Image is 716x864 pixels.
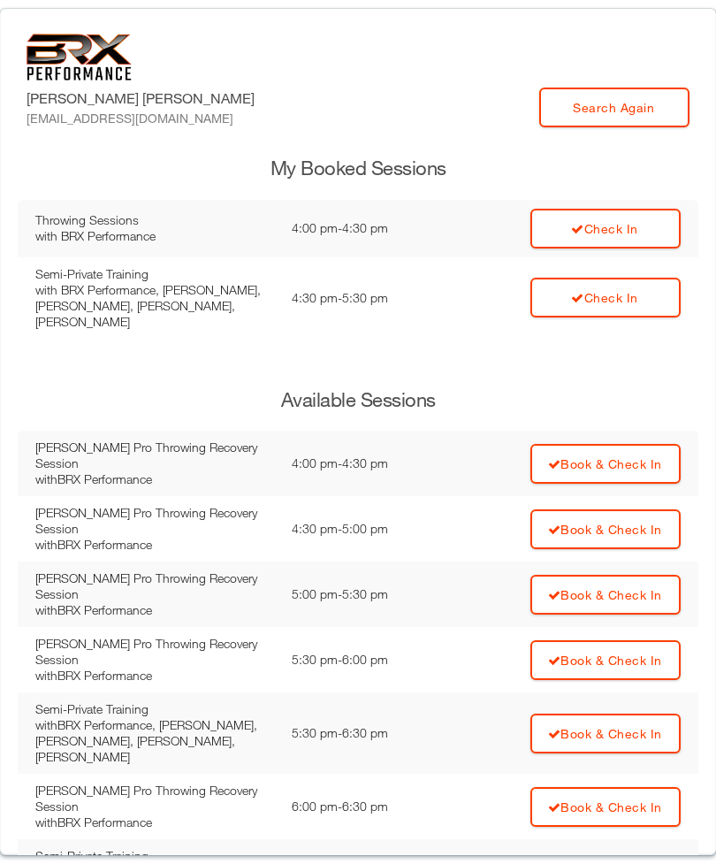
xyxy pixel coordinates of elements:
[530,444,681,484] a: Book & Check In
[530,714,681,753] a: Book & Check In
[530,575,681,615] a: Book & Check In
[35,537,274,553] div: with BRX Performance
[27,109,255,127] div: [EMAIL_ADDRESS][DOMAIN_NAME]
[283,496,446,562] td: 4:30 pm - 5:00 pm
[35,282,274,330] div: with BRX Performance, [PERSON_NAME], [PERSON_NAME], [PERSON_NAME], [PERSON_NAME]
[27,88,255,127] label: [PERSON_NAME] [PERSON_NAME]
[283,627,446,692] td: 5:30 pm - 6:00 pm
[35,848,274,864] div: Semi-Private Training
[35,717,274,765] div: with BRX Performance, [PERSON_NAME], [PERSON_NAME], [PERSON_NAME], [PERSON_NAME]
[35,783,274,814] div: [PERSON_NAME] Pro Throwing Recovery Session
[35,440,274,471] div: [PERSON_NAME] Pro Throwing Recovery Session
[283,774,446,839] td: 6:00 pm - 6:30 pm
[35,814,274,830] div: with BRX Performance
[530,278,681,317] a: Check In
[35,570,274,602] div: [PERSON_NAME] Pro Throwing Recovery Session
[35,266,274,282] div: Semi-Private Training
[539,88,689,127] a: Search Again
[283,257,446,339] td: 4:30 pm - 5:30 pm
[283,692,446,774] td: 5:30 pm - 6:30 pm
[283,431,446,496] td: 4:00 pm - 4:30 pm
[35,212,274,228] div: Throwing Sessions
[35,228,274,244] div: with BRX Performance
[283,562,446,627] td: 5:00 pm - 5:30 pm
[530,509,681,549] a: Book & Check In
[35,471,274,487] div: with BRX Performance
[530,209,681,248] a: Check In
[18,386,698,414] h3: Available Sessions
[35,636,274,668] div: [PERSON_NAME] Pro Throwing Recovery Session
[35,701,274,717] div: Semi-Private Training
[18,155,698,182] h3: My Booked Sessions
[35,505,274,537] div: [PERSON_NAME] Pro Throwing Recovery Session
[35,668,274,684] div: with BRX Performance
[35,602,274,618] div: with BRX Performance
[283,200,446,257] td: 4:00 pm - 4:30 pm
[27,34,132,80] img: 6f7da32581c89ca25d665dc3aae533e4f14fe3ef_original.svg
[530,640,681,680] a: Book & Check In
[530,787,681,827] a: Book & Check In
